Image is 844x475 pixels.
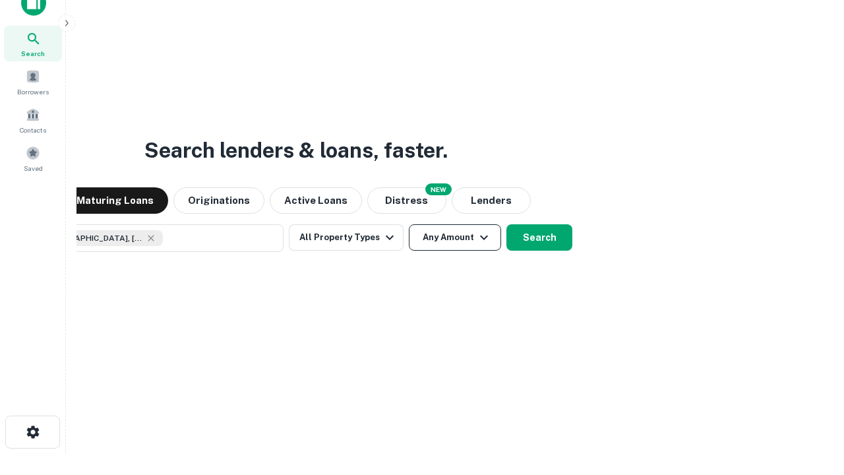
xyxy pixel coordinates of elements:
a: Borrowers [4,64,62,100]
span: Borrowers [17,86,49,97]
button: [GEOGRAPHIC_DATA], [GEOGRAPHIC_DATA], [GEOGRAPHIC_DATA] [20,224,284,252]
span: Search [21,48,45,59]
button: Maturing Loans [62,187,168,214]
span: [GEOGRAPHIC_DATA], [GEOGRAPHIC_DATA], [GEOGRAPHIC_DATA] [44,232,143,244]
span: Contacts [20,125,46,135]
h3: Search lenders & loans, faster. [144,135,448,166]
button: Search distressed loans with lien and other non-mortgage details. [367,187,446,214]
button: Search [506,224,572,251]
div: NEW [425,183,452,195]
span: Saved [24,163,43,174]
a: Saved [4,141,62,176]
button: Active Loans [270,187,362,214]
button: Any Amount [409,224,501,251]
a: Search [4,26,62,61]
a: Contacts [4,102,62,138]
button: Lenders [452,187,531,214]
button: Originations [173,187,264,214]
iframe: Chat Widget [778,369,844,433]
button: All Property Types [289,224,404,251]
